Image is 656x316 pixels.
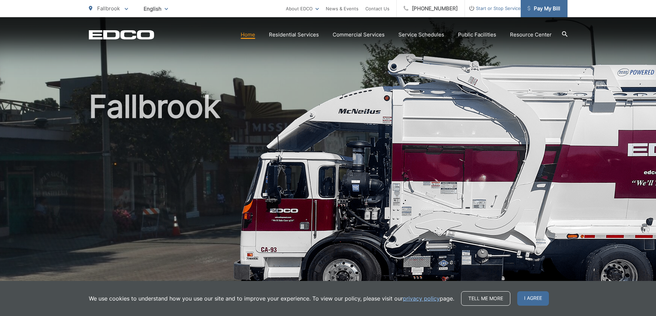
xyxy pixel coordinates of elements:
a: Commercial Services [333,31,385,39]
a: Residential Services [269,31,319,39]
a: Home [241,31,255,39]
a: EDCD logo. Return to the homepage. [89,30,154,40]
a: News & Events [326,4,358,13]
span: English [138,3,173,15]
span: I agree [517,291,549,306]
a: Contact Us [365,4,389,13]
a: privacy policy [403,294,440,303]
a: Service Schedules [398,31,444,39]
a: Resource Center [510,31,552,39]
span: Fallbrook [97,5,120,12]
a: Tell me more [461,291,510,306]
p: We use cookies to understand how you use our site and to improve your experience. To view our pol... [89,294,454,303]
a: Public Facilities [458,31,496,39]
a: About EDCO [286,4,319,13]
span: Pay My Bill [528,4,560,13]
h1: Fallbrook [89,89,568,307]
